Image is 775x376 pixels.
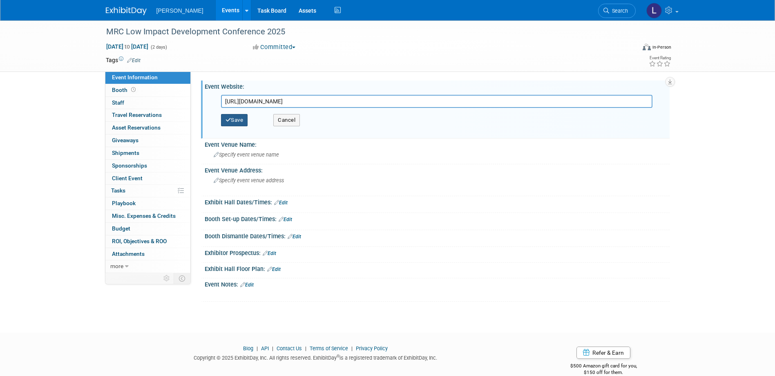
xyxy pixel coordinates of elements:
[174,273,190,284] td: Toggle Event Tabs
[303,345,308,351] span: |
[105,210,190,222] a: Misc. Expenses & Credits
[103,25,623,39] div: MRC Low Impact Development Conference 2025
[205,230,670,241] div: Booth Dismantle Dates/Times:
[538,369,670,376] div: $150 off for them.
[105,197,190,210] a: Playbook
[255,345,260,351] span: |
[105,134,190,147] a: Giveaways
[105,97,190,109] a: Staff
[205,139,670,149] div: Event Venue Name:
[105,72,190,84] a: Event Information
[277,345,302,351] a: Contact Us
[240,282,254,288] a: Edit
[349,345,355,351] span: |
[112,175,143,181] span: Client Event
[205,164,670,175] div: Event Venue Address:
[105,160,190,172] a: Sponsorships
[221,114,248,126] button: Save
[263,251,276,256] a: Edit
[205,247,670,257] div: Exhibitor Prospectus:
[652,44,671,50] div: In-Person
[105,185,190,197] a: Tasks
[112,200,136,206] span: Playbook
[105,248,190,260] a: Attachments
[156,7,203,14] span: [PERSON_NAME]
[609,8,628,14] span: Search
[205,81,670,91] div: Event Website:
[105,147,190,159] a: Shipments
[261,345,269,351] a: API
[160,273,174,284] td: Personalize Event Tab Strip
[127,58,141,63] a: Edit
[273,114,300,126] button: Cancel
[112,213,176,219] span: Misc. Expenses & Credits
[111,187,125,194] span: Tasks
[250,43,299,51] button: Committed
[538,357,670,376] div: $500 Amazon gift card for you,
[214,177,284,184] span: Specify event venue address
[267,266,281,272] a: Edit
[105,260,190,273] a: more
[205,213,670,224] div: Booth Set-up Dates/Times:
[649,56,671,60] div: Event Rating
[106,352,526,362] div: Copyright © 2025 ExhibitDay, Inc. All rights reserved. ExhibitDay is a registered trademark of Ex...
[243,345,253,351] a: Blog
[356,345,388,351] a: Privacy Policy
[123,43,131,50] span: to
[105,235,190,248] a: ROI, Objectives & ROO
[112,150,139,156] span: Shipments
[112,137,138,143] span: Giveaways
[105,122,190,134] a: Asset Reservations
[205,278,670,289] div: Event Notes:
[279,217,292,222] a: Edit
[205,196,670,207] div: Exhibit Hall Dates/Times:
[112,251,145,257] span: Attachments
[274,200,288,206] a: Edit
[214,152,279,158] span: Specify event venue name
[598,4,636,18] a: Search
[106,56,141,64] td: Tags
[112,225,130,232] span: Budget
[221,95,652,108] input: Enter URL
[105,223,190,235] a: Budget
[112,162,147,169] span: Sponsorships
[110,263,123,269] span: more
[646,3,662,18] img: Lindsey Wolanczyk
[130,87,137,93] span: Booth not reserved yet
[112,87,137,93] span: Booth
[112,99,124,106] span: Staff
[310,345,348,351] a: Terms of Service
[105,172,190,185] a: Client Event
[112,74,158,81] span: Event Information
[106,43,149,50] span: [DATE] [DATE]
[587,43,672,55] div: Event Format
[150,45,167,50] span: (2 days)
[337,354,339,358] sup: ®
[112,112,162,118] span: Travel Reservations
[576,347,630,359] a: Refer & Earn
[205,263,670,273] div: Exhibit Hall Floor Plan:
[106,7,147,15] img: ExhibitDay
[112,238,167,244] span: ROI, Objectives & ROO
[105,84,190,96] a: Booth
[288,234,301,239] a: Edit
[112,124,161,131] span: Asset Reservations
[643,44,651,50] img: Format-Inperson.png
[105,109,190,121] a: Travel Reservations
[270,345,275,351] span: |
